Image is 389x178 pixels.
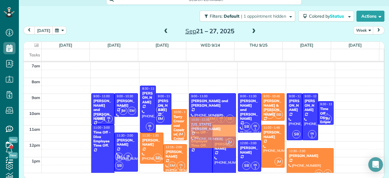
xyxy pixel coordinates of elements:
[266,111,274,119] span: EM
[148,124,152,127] span: DS
[304,99,316,112] div: [PERSON_NAME]
[29,111,40,116] span: 10am
[373,26,384,34] button: next
[191,99,234,108] div: [PERSON_NAME] and [PERSON_NAME]
[304,94,321,98] span: 9:00 - 12:00
[115,153,123,161] span: EM
[191,94,208,98] span: 9:00 - 11:00
[324,115,332,123] span: JM
[29,52,40,57] span: Tasks
[32,158,40,163] span: 1pm
[310,132,314,135] span: DS
[210,13,223,19] span: Filters:
[309,13,346,19] span: Colored by
[292,130,300,138] span: SB
[275,158,283,166] span: JM
[263,126,280,130] span: 11:00 - 1:45
[168,162,176,170] span: EM
[142,138,162,147] div: [PERSON_NAME]
[356,11,384,22] button: Actions
[9,137,18,143] span: New
[116,138,136,147] div: [PERSON_NAME]
[254,163,257,166] span: DS
[119,107,127,115] span: JM
[251,165,259,171] small: 1
[289,99,300,112] div: [PERSON_NAME]
[107,43,121,48] a: [DATE]
[191,122,234,131] div: [US_STATE][PERSON_NAME]
[142,87,159,91] span: 8:30 - 11:30
[289,149,305,153] span: 12:30 - 2:30
[177,165,185,171] small: 1
[298,11,354,22] button: Colored byStatus
[263,130,283,139] div: [PERSON_NAME]
[93,126,110,130] span: 11:00 - 3:00
[156,106,164,114] span: SB
[320,107,332,137] div: Time Off - Diva Employee Time Off.
[165,150,185,158] div: [PERSON_NAME]
[208,115,216,123] span: EM
[197,11,295,22] a: Filters: Default | 1 appointment hidden
[240,146,260,155] div: [PERSON_NAME]
[226,138,234,146] span: JM
[349,43,362,48] a: [DATE]
[156,43,169,48] a: [DATE]
[107,116,110,119] span: DS
[353,26,373,34] button: Week
[315,169,323,178] span: SB
[226,115,234,123] span: SB
[330,13,345,19] span: Status
[251,126,259,132] small: 1
[156,115,164,123] span: EM
[173,115,185,154] div: Torry Crossroad Construc - Crossroad Contruction
[177,130,185,138] span: JM
[115,162,123,170] span: SB
[158,94,174,98] span: 9:00 - 11:00
[34,26,53,34] button: [DATE]
[320,102,337,106] span: 9:30 - 11:00
[224,13,240,19] span: Default
[124,156,132,162] small: 1
[289,154,332,158] div: [PERSON_NAME]
[142,133,159,137] span: 11:30 - 1:30
[289,94,305,98] span: 9:00 - 12:00
[146,126,154,132] small: 1
[29,127,40,132] span: 11am
[93,99,113,121] div: [PERSON_NAME] and [PERSON_NAME]
[240,141,257,145] span: 12:00 - 2:00
[368,157,383,172] div: Open Intercom Messenger
[116,99,136,108] div: [PERSON_NAME]
[263,94,280,98] span: 9:00 - 10:45
[240,99,260,121] div: [PERSON_NAME] and [PERSON_NAME]
[117,94,133,98] span: 9:00 - 10:30
[250,43,268,48] a: Thu 9/25
[29,143,40,148] span: 12pm
[219,116,223,119] span: DS
[157,99,169,112] div: [PERSON_NAME]
[326,171,329,174] span: DS
[191,118,209,122] span: 10:30 - 12:30
[32,79,40,84] span: 8am
[179,163,183,166] span: DS
[308,134,316,140] small: 1
[128,107,136,115] span: EM
[127,154,130,158] span: DS
[275,111,283,119] span: BB
[173,110,192,114] span: 10:00 - 12:00
[32,63,40,68] span: 7am
[240,94,257,98] span: 9:00 - 11:30
[105,118,112,124] small: 1
[117,133,133,137] span: 11:30 - 2:00
[142,91,154,104] div: [PERSON_NAME]
[185,27,196,35] span: Sep
[96,115,104,123] span: SB
[263,99,283,116] div: [PERSON_NAME] & [PERSON_NAME]
[23,26,35,34] button: prev
[241,13,286,19] span: | 1 appointment hidden
[300,43,313,48] a: [DATE]
[201,43,220,48] a: Wed 9/24
[242,123,251,131] span: SB
[242,162,251,170] span: SB
[172,28,248,34] h2: 21 – 27, 2025
[93,94,110,98] span: 9:00 - 11:00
